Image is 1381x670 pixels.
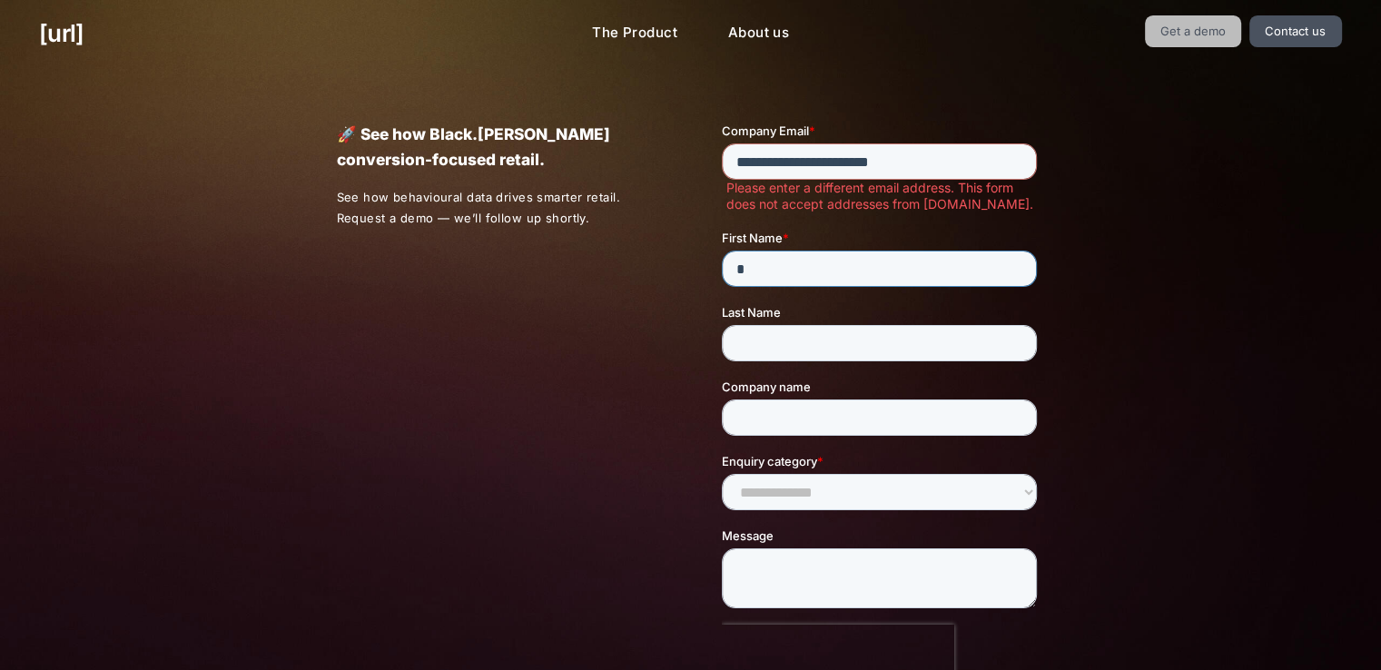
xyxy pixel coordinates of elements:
a: About us [714,15,804,51]
a: [URL] [39,15,84,51]
p: 🚀 See how Black.[PERSON_NAME] conversion-focused retail. [336,122,658,172]
a: Contact us [1249,15,1342,47]
a: The Product [577,15,692,51]
p: See how behavioural data drives smarter retail. Request a demo — we’ll follow up shortly. [336,187,659,229]
a: Get a demo [1145,15,1242,47]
